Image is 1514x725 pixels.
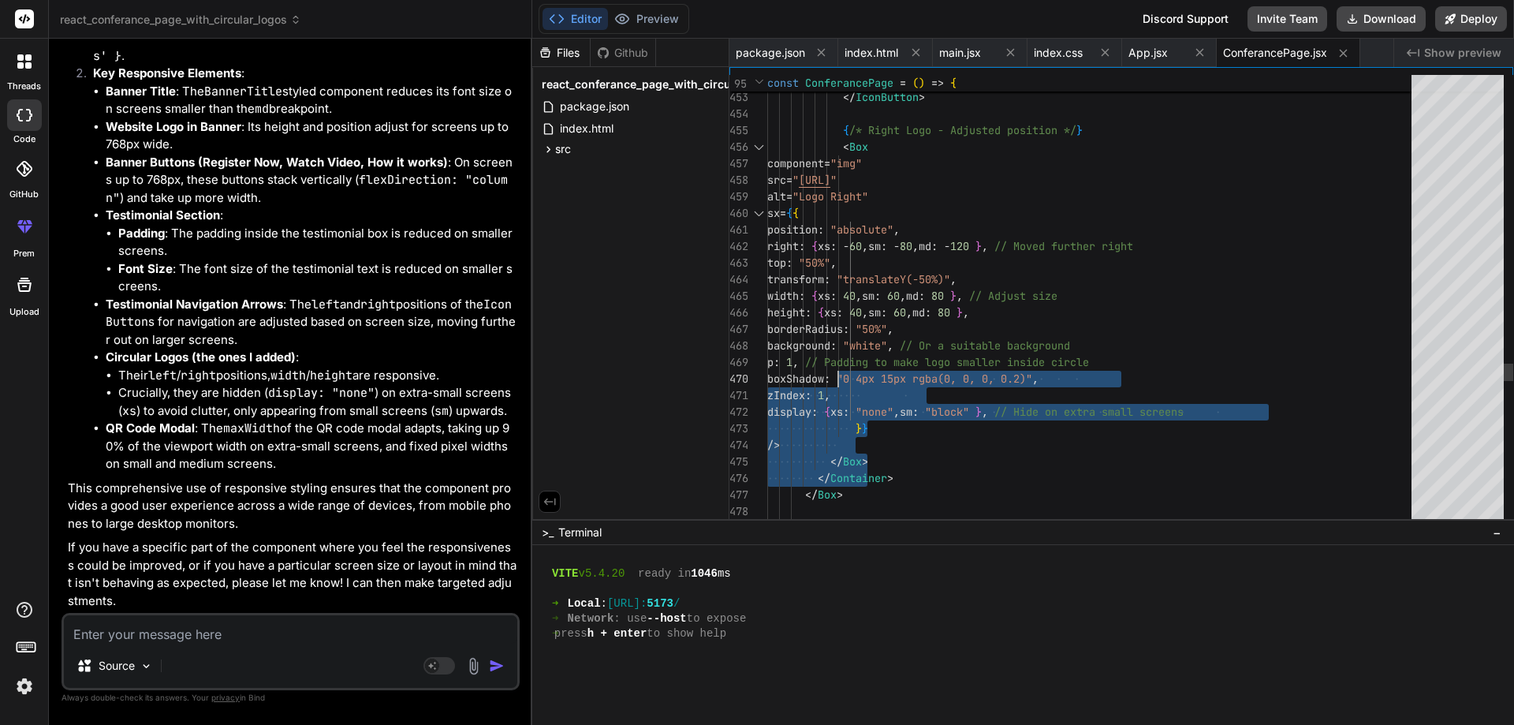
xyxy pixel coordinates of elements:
span: - [944,239,950,253]
span: , [900,289,906,303]
li: : Its height and position adjust for screens up to 768px wide. [106,118,516,154]
li: : The and positions of the s for navigation are adjusted based on screen size, moving further out... [106,296,516,349]
span: >_ [542,525,554,540]
span: [URL] [799,173,830,187]
code: flexDirection: "column" [106,172,508,206]
span: Local [568,596,601,611]
span: --host [647,611,686,626]
img: attachment [464,657,483,675]
label: threads [7,80,41,93]
span: transform [767,272,824,286]
span: : [881,305,887,320]
li: : The of the QR code modal adapts, taking up 90% of the viewport width on extra-small screens, an... [106,420,516,473]
span: Show preview [1424,45,1501,61]
span: index.html [558,119,615,138]
span: : [830,239,837,253]
span: height [767,305,805,320]
span: " [792,173,799,187]
div: 477 [729,487,747,503]
span: : [601,596,607,611]
span: { [818,305,824,320]
span: 60 [887,289,900,303]
img: icon [489,658,505,674]
div: 460 [729,205,747,222]
div: 456 [729,139,747,155]
span: , [906,305,912,320]
span: h + enter [587,626,647,641]
div: 468 [729,338,747,354]
strong: Testimonial Section [106,207,220,222]
span: ➜ [552,626,554,641]
span: 60 [849,239,862,253]
span: ( [912,76,919,90]
div: 461 [729,222,747,238]
strong: Font Size [118,261,173,276]
span: { [811,289,818,303]
span: / [673,596,680,611]
span: : [799,239,805,253]
strong: Testimonial Navigation Arrows [106,297,283,312]
span: // Or a suitable background [900,338,1070,353]
div: 457 [729,155,747,172]
span: "Logo Right" [792,189,868,204]
span: 80 [900,239,912,253]
span: sm [868,239,881,253]
code: BannerTitle [204,84,282,99]
div: 473 [729,420,747,437]
p: If you have a specific part of the component where you feel the responsiveness could be improved,... [68,539,516,610]
span: Terminal [558,525,602,540]
span: " [830,173,837,187]
div: 463 [729,255,747,271]
span: md [906,289,919,303]
div: Discord Support [1133,6,1238,32]
span: index.css [1034,45,1083,61]
span: 1 [818,388,824,402]
div: 467 [729,321,747,338]
span: ms [718,566,731,581]
span: "0 4px 15px rgba(0, 0, 0, 0.2)" [837,372,1032,386]
span: ConferancePage [805,76,893,90]
p: Always double-check its answers. Your in Bind [62,690,520,705]
span: p [767,355,774,369]
span: sx [767,206,780,220]
code: display: "none" [268,385,375,401]
span: alt [767,189,786,204]
code: right [181,368,216,383]
span: , [912,239,919,253]
span: = [824,156,830,170]
button: − [1490,520,1505,545]
span: } [862,421,868,435]
span: = [786,173,792,187]
span: src [767,173,786,187]
div: 466 [729,305,747,321]
span: , [982,239,988,253]
span: Box [818,488,837,502]
span: index.html [845,45,898,61]
strong: Website Logo in Banner [106,119,241,134]
span: </ [830,454,843,469]
code: right [360,297,396,312]
span: "translateY(-50%)" [837,272,950,286]
li: Crucially, they are hidden ( ) on extra-small screens ( ) to avoid clutter, only appearing from s... [118,384,516,420]
span: : [799,289,805,303]
div: 464 [729,271,747,288]
span: { [824,405,830,419]
span: > [919,90,925,104]
span: > [862,454,868,469]
div: Click to collapse the range. [748,139,769,155]
code: sm [434,403,449,419]
span: background [767,338,830,353]
span: - [843,239,849,253]
span: </ [843,90,856,104]
span: 120 [950,239,969,253]
span: , [1032,372,1039,386]
span: = [780,206,786,220]
span: - [893,239,900,253]
div: 476 [729,470,747,487]
span: : [843,322,849,336]
span: 80 [938,305,950,320]
span: ) [919,76,925,90]
p: Source [99,658,135,674]
label: code [13,133,35,146]
label: Upload [9,305,39,319]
